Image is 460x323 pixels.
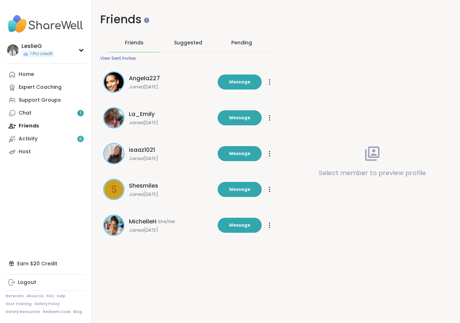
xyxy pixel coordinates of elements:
iframe: Spotlight [144,18,149,23]
span: MichelleH [129,217,156,226]
div: Logout [18,279,36,286]
span: Angela227 [129,74,160,83]
span: 1 Pro credit [30,51,53,57]
span: Shesmiles [129,182,158,190]
span: Message [229,222,250,228]
h1: Friends [100,11,276,28]
button: Message [218,146,262,161]
div: Activity [19,135,38,143]
div: Earn $20 Credit [6,257,86,270]
div: Pending [231,39,252,46]
div: Expert Coaching [19,84,62,91]
span: Message [229,79,250,85]
button: Message [218,218,262,233]
div: Support Groups [19,97,61,104]
span: Joined [DATE] [129,192,213,197]
span: 1 [80,110,81,116]
a: Blog [73,309,82,314]
span: Suggested [174,39,202,46]
img: LeslieG [7,44,19,56]
a: Chat1 [6,107,86,120]
span: Friends [125,39,144,46]
span: Message [229,115,250,121]
span: isaaz1021 [129,146,155,154]
span: Joined [DATE] [129,120,213,126]
span: Joined [DATE] [129,227,213,233]
div: Host [19,148,31,155]
a: Help [57,294,66,299]
span: Message [229,186,250,193]
a: Redeem Code [43,309,71,314]
a: Activity6 [6,132,86,145]
div: LeslieG [21,42,54,50]
div: Home [19,71,34,78]
div: Chat [19,110,32,117]
a: FAQ [47,294,54,299]
img: ShareWell Nav Logo [6,11,86,37]
span: S [111,182,117,197]
span: 6 [79,136,82,142]
a: Host Training [6,302,32,307]
button: Message [218,110,262,125]
img: La_Emily [104,108,124,127]
img: MichelleH [104,216,124,235]
a: Safety Resources [6,309,40,314]
a: Referrals [6,294,24,299]
button: Message [218,74,262,90]
a: Support Groups [6,94,86,107]
a: Host [6,145,86,158]
img: isaaz1021 [104,144,124,163]
a: Home [6,68,86,81]
a: Safety Policy [34,302,60,307]
a: About Us [26,294,44,299]
a: Logout [6,276,86,289]
img: Angela227 [104,72,124,92]
a: Expert Coaching [6,81,86,94]
span: La_Emily [129,110,155,119]
div: View Sent Invites [100,56,136,61]
button: Message [218,182,262,197]
span: She/Her [158,219,175,225]
p: Select member to preview profile [319,168,426,178]
span: Joined [DATE] [129,84,213,90]
span: Joined [DATE] [129,156,213,161]
span: Message [229,150,250,157]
